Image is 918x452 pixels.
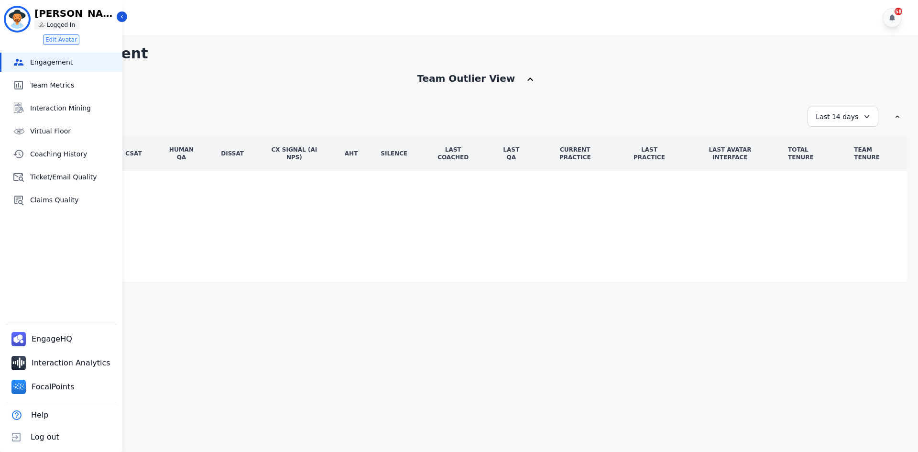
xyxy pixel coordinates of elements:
[1,190,122,209] a: Claims Quality
[8,376,80,398] a: FocalPoints
[417,72,515,85] div: Team Outlier View
[30,195,119,205] span: Claims Quality
[499,146,524,161] div: LAST QA
[30,80,119,90] span: Team Metrics
[31,409,48,421] span: Help
[6,404,50,426] button: Help
[8,352,116,374] a: Interaction Analytics
[47,21,75,29] p: Logged In
[1,144,122,164] a: Coaching History
[6,426,61,448] button: Log out
[695,146,765,161] div: LAST AVATAR INTERFACE
[221,150,244,157] div: DisSat
[345,150,358,157] div: AHT
[46,45,907,62] h1: Engagement
[34,9,116,18] p: [PERSON_NAME]
[1,121,122,141] a: Virtual Floor
[30,57,119,67] span: Engagement
[32,357,112,369] span: Interaction Analytics
[30,103,119,113] span: Interaction Mining
[125,150,142,157] div: CSAT
[165,146,198,161] div: Human QA
[32,381,76,393] span: FocalPoints
[31,431,59,443] span: Log out
[30,149,119,159] span: Coaching History
[381,150,407,157] div: Silence
[30,172,119,182] span: Ticket/Email Quality
[6,8,29,31] img: Bordered avatar
[1,76,122,95] a: Team Metrics
[43,34,79,45] button: Edit Avatar
[1,167,122,187] a: Ticket/Email Quality
[808,107,878,127] div: Last 14 days
[1,53,122,72] a: Engagement
[788,146,831,161] div: TOTAL TENURE
[32,333,74,345] span: EngageHQ
[895,8,902,15] div: 58
[854,146,895,161] div: TEAM TENURE
[8,328,78,350] a: EngageHQ
[267,146,322,161] div: CX Signal (AI NPS)
[30,126,119,136] span: Virtual Floor
[39,22,45,28] img: person
[1,99,122,118] a: Interaction Mining
[546,146,603,161] div: CURRENT PRACTICE
[626,146,672,161] div: LAST PRACTICE
[430,146,476,161] div: LAST COACHED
